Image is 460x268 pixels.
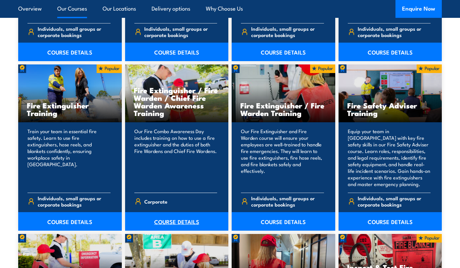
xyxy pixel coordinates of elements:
[125,212,229,231] a: COURSE DETAILS
[144,196,167,207] span: Corporate
[232,212,335,231] a: COURSE DETAILS
[358,195,431,208] span: Individuals, small groups or corporate bookings
[240,101,327,117] h3: Fire Extinguisher / Fire Warden Training
[339,43,442,61] a: COURSE DETAILS
[38,195,111,208] span: Individuals, small groups or corporate bookings
[125,43,229,61] a: COURSE DETAILS
[27,128,111,187] p: Train your team in essential fire safety. Learn to use fire extinguishers, hose reels, and blanke...
[348,128,431,187] p: Equip your team in [GEOGRAPHIC_DATA] with key fire safety skills in our Fire Safety Adviser cours...
[232,43,335,61] a: COURSE DETAILS
[134,128,217,187] p: Our Fire Combo Awareness Day includes training on how to use a fire extinguisher and the duties o...
[134,86,220,117] h3: Fire Extinguisher / Fire Warden / Chief Fire Warden Awareness Training
[251,25,324,38] span: Individuals, small groups or corporate bookings
[18,43,122,61] a: COURSE DETAILS
[38,25,111,38] span: Individuals, small groups or corporate bookings
[241,128,324,187] p: Our Fire Extinguisher and Fire Warden course will ensure your employees are well-trained to handl...
[251,195,324,208] span: Individuals, small groups or corporate bookings
[18,212,122,231] a: COURSE DETAILS
[27,101,113,117] h3: Fire Extinguisher Training
[339,212,442,231] a: COURSE DETAILS
[144,25,217,38] span: Individuals, small groups or corporate bookings
[347,101,434,117] h3: Fire Safety Adviser Training
[358,25,431,38] span: Individuals, small groups or corporate bookings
